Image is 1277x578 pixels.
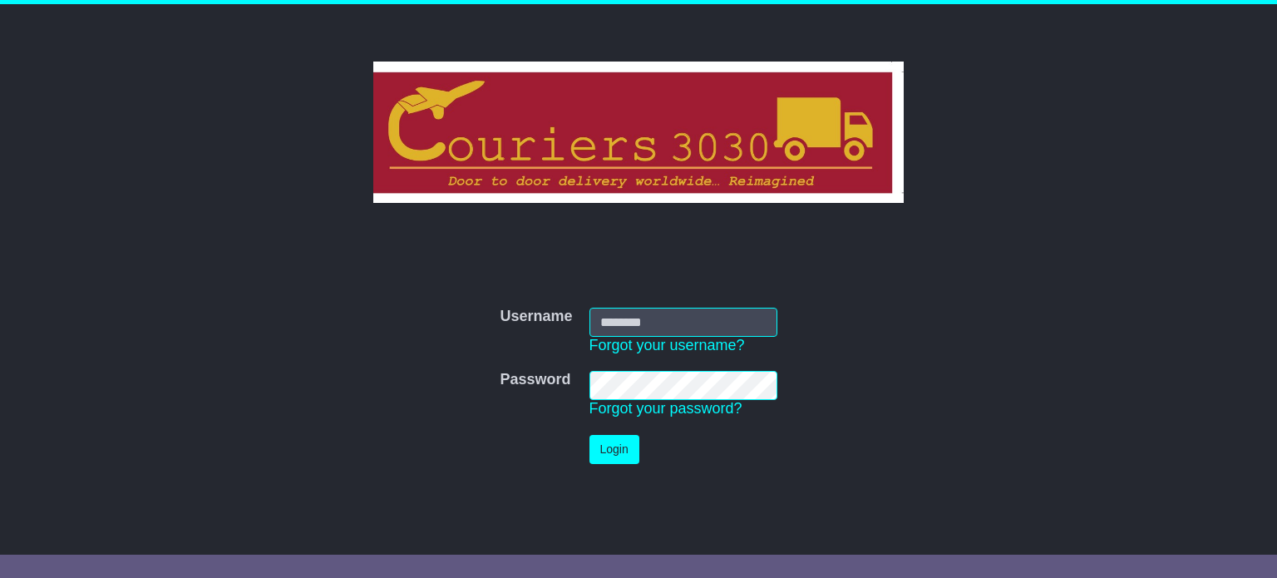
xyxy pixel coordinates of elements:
[589,435,639,464] button: Login
[373,62,905,203] img: Couriers 3030
[589,337,745,353] a: Forgot your username?
[500,371,570,389] label: Password
[589,400,742,417] a: Forgot your password?
[500,308,572,326] label: Username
